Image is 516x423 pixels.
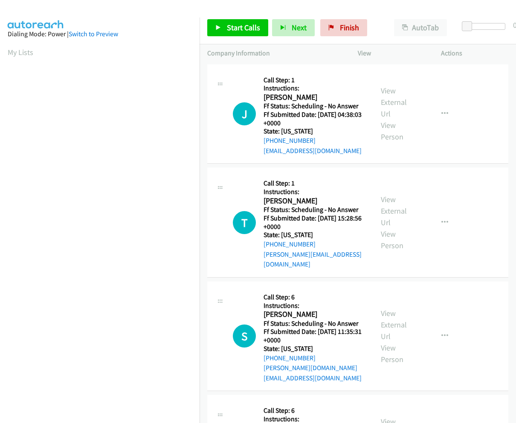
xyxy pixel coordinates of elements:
h5: State: [US_STATE] [264,231,365,239]
h2: [PERSON_NAME] [264,310,362,319]
button: AutoTab [394,19,447,36]
h1: J [233,102,256,125]
h5: Ff Submitted Date: [DATE] 11:35:31 +0000 [264,327,365,344]
div: Dialing Mode: Power | [8,29,192,39]
div: The call is yet to be attempted [233,211,256,234]
h5: Instructions: [264,188,365,196]
a: View Person [381,120,403,142]
a: [EMAIL_ADDRESS][DOMAIN_NAME] [264,147,362,155]
span: Start Calls [227,23,260,32]
a: [PHONE_NUMBER] [264,136,316,145]
a: [PERSON_NAME][DOMAIN_NAME][EMAIL_ADDRESS][DOMAIN_NAME] [264,364,362,382]
h5: Ff Submitted Date: [DATE] 15:28:56 +0000 [264,214,365,231]
p: Company Information [207,48,342,58]
h5: State: [US_STATE] [264,345,365,353]
h5: Ff Status: Scheduling - No Answer [264,319,365,328]
a: [PHONE_NUMBER] [264,354,316,362]
a: [PERSON_NAME][EMAIL_ADDRESS][DOMAIN_NAME] [264,250,362,269]
p: View [358,48,426,58]
a: My Lists [8,47,33,57]
h5: Call Step: 6 [264,293,365,301]
h5: Call Step: 1 [264,76,365,84]
div: Delay between calls (in seconds) [466,23,505,30]
button: Next [272,19,315,36]
a: Switch to Preview [69,30,118,38]
a: View Person [381,343,403,364]
span: Finish [340,23,359,32]
span: Next [292,23,307,32]
h1: S [233,324,256,348]
h5: Ff Status: Scheduling - No Answer [264,206,365,214]
h5: Instructions: [264,84,365,93]
a: View Person [381,229,403,250]
h5: Ff Status: Scheduling - No Answer [264,102,365,110]
a: Start Calls [207,19,268,36]
h5: Call Step: 1 [264,179,365,188]
h2: [PERSON_NAME] [264,93,362,102]
a: [PHONE_NUMBER] [264,240,316,248]
p: Actions [441,48,509,58]
h1: T [233,211,256,234]
h5: Instructions: [264,301,365,310]
a: Finish [320,19,367,36]
h5: Ff Submitted Date: [DATE] 04:38:03 +0000 [264,110,365,127]
h5: Call Step: 6 [264,406,365,415]
h2: [PERSON_NAME] [264,196,362,206]
a: View External Url [381,86,407,119]
a: View External Url [381,308,407,341]
div: The call is yet to be attempted [233,102,256,125]
h5: State: [US_STATE] [264,127,365,136]
a: View External Url [381,194,407,227]
div: The call is yet to be attempted [233,324,256,348]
